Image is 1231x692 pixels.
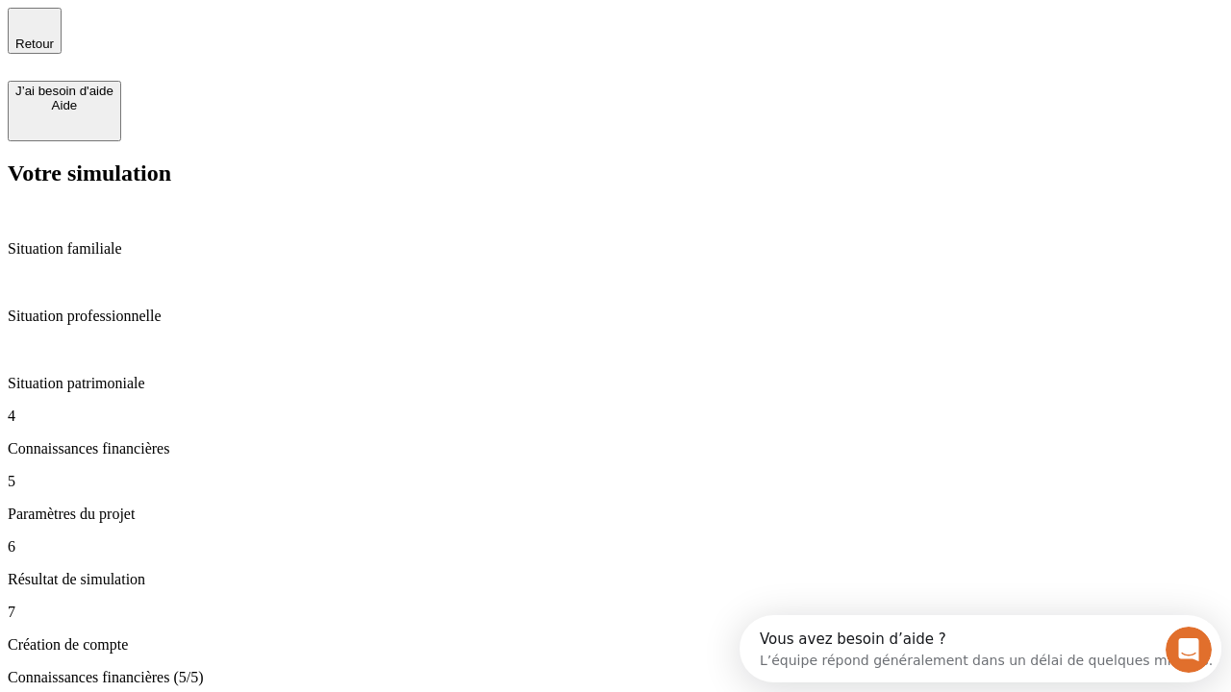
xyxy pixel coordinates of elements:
[8,8,62,54] button: Retour
[15,98,113,112] div: Aide
[15,84,113,98] div: J’ai besoin d'aide
[8,571,1223,588] p: Résultat de simulation
[8,669,1223,686] p: Connaissances financières (5/5)
[740,615,1221,682] iframe: Intercom live chat discovery launcher
[8,81,121,141] button: J’ai besoin d'aideAide
[8,308,1223,325] p: Situation professionnelle
[20,32,473,52] div: L’équipe répond généralement dans un délai de quelques minutes.
[20,16,473,32] div: Vous avez besoin d’aide ?
[8,161,1223,186] h2: Votre simulation
[1166,627,1212,673] iframe: Intercom live chat
[8,538,1223,556] p: 6
[15,37,54,51] span: Retour
[8,408,1223,425] p: 4
[8,506,1223,523] p: Paramètres du projet
[8,240,1223,258] p: Situation familiale
[8,8,530,61] div: Ouvrir le Messenger Intercom
[8,604,1223,621] p: 7
[8,375,1223,392] p: Situation patrimoniale
[8,636,1223,654] p: Création de compte
[8,473,1223,490] p: 5
[8,440,1223,457] p: Connaissances financières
